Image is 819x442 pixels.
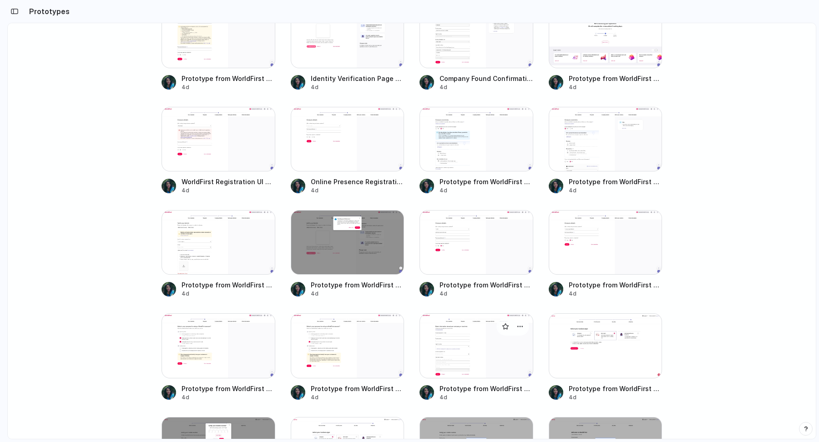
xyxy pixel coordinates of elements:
div: 4d [569,393,662,402]
a: Identity Verification Page UpdateIdentity Verification Page Update4d [291,3,404,91]
a: Prototype from WorldFirst Registration v16Prototype from WorldFirst Registration v164d [549,210,662,298]
a: Prototype from WorldFirst Registration v10Prototype from WorldFirst Registration v104d [162,313,275,401]
div: 4d [182,83,275,91]
a: Prototype from WorldFirst Registration v17Prototype from WorldFirst Registration v174d [420,210,533,298]
span: Prototype from WorldFirst Registration v9 [311,384,404,393]
a: Prototype from WorldFirst Registration v23Prototype from WorldFirst Registration v234d [420,107,533,195]
h2: Prototypes [25,6,70,17]
div: 4d [311,83,404,91]
span: Identity Verification Page Update [311,74,404,83]
span: Prototype from WorldFirst Registration v4 [440,384,533,393]
a: Prototype from WorldFirst Registration v19Prototype from WorldFirst Registration v194d [162,210,275,298]
a: Online Presence Registration InterfaceOnline Presence Registration Interface4d [291,107,404,195]
div: 4d [569,290,662,298]
div: 4d [440,393,533,402]
div: 4d [311,290,404,298]
a: Prototype from WorldFirst Registration v9Prototype from WorldFirst Registration v94d [291,313,404,401]
a: Prototype from WorldFirst Registration v22Prototype from WorldFirst Registration v224d [549,107,662,195]
span: WorldFirst Registration UI Update [182,177,275,186]
div: 4d [440,83,533,91]
div: 4d [440,290,533,298]
span: Prototype from WorldFirst Registration v22 [569,177,662,186]
span: Prototype from WorldFirst Registration v10 [182,384,275,393]
span: Prototype from WorldFirst Registration v17 [440,280,533,290]
a: Prototype from WorldFirst RegistrationPrototype from WorldFirst Registration4d [549,3,662,91]
a: Prototype from WorldFirst RegistrationPrototype from WorldFirst Registration4d [549,313,662,401]
span: Prototype from WorldFirst Registration [569,74,662,83]
a: Prototype from WorldFirst RegistrationPrototype from WorldFirst Registration4d [291,210,404,298]
span: Prototype from WorldFirst Registration [569,384,662,393]
div: 4d [311,393,404,402]
span: Prototype from WorldFirst Registration v13 [182,74,275,83]
span: Company Found Confirmation Screen [440,74,533,83]
span: Prototype from WorldFirst Registration v19 [182,280,275,290]
div: 4d [569,186,662,195]
div: 4d [311,186,404,195]
div: 4d [440,186,533,195]
span: Online Presence Registration Interface [311,177,404,186]
span: Prototype from WorldFirst Registration v23 [440,177,533,186]
a: Company Found Confirmation ScreenCompany Found Confirmation Screen4d [420,3,533,91]
div: 4d [182,393,275,402]
a: Prototype from WorldFirst Registration v13Prototype from WorldFirst Registration v134d [162,3,275,91]
a: WorldFirst Registration UI UpdateWorldFirst Registration UI Update4d [162,107,275,195]
a: Prototype from WorldFirst Registration v4Prototype from WorldFirst Registration v44d [420,313,533,401]
span: Prototype from WorldFirst Registration [311,280,404,290]
div: 4d [182,290,275,298]
span: Prototype from WorldFirst Registration v16 [569,280,662,290]
div: 4d [569,83,662,91]
div: 4d [182,186,275,195]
